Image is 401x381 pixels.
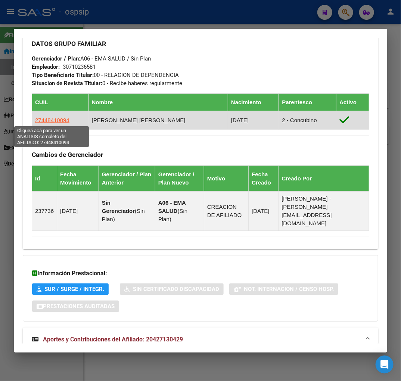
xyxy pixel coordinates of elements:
[57,165,99,191] th: Fecha Movimiento
[244,286,334,293] span: Not. Internacion / Censo Hosp.
[249,191,279,230] td: [DATE]
[32,165,57,191] th: Id
[228,93,279,111] th: Nacimiento
[32,40,369,48] h3: DATOS GRUPO FAMILIAR
[228,111,279,129] td: [DATE]
[32,80,182,87] span: 0 - Recibe haberes regularmente
[102,208,145,222] span: Sin Plan
[158,208,187,222] span: Sin Plan
[204,191,248,230] td: CREACION DE AFILIADO
[155,165,204,191] th: Gerenciador / Plan Nuevo
[99,191,155,230] td: ( )
[32,72,179,78] span: 00 - RELACION DE DEPENDENCIA
[88,111,228,129] td: [PERSON_NAME] [PERSON_NAME]
[32,80,102,87] strong: Situacion de Revista Titular:
[279,191,369,230] td: [PERSON_NAME] - [PERSON_NAME][EMAIL_ADDRESS][DOMAIN_NAME]
[279,165,369,191] th: Creado Por
[43,303,115,310] span: Prestaciones Auditadas
[102,199,135,214] strong: Sin Gerenciador
[99,165,155,191] th: Gerenciador / Plan Anterior
[23,328,378,351] mat-expansion-panel-header: Aportes y Contribuciones del Afiliado: 20427130429
[32,72,94,78] strong: Tipo Beneficiario Titular:
[32,301,119,312] button: Prestaciones Auditadas
[158,199,186,214] strong: A06 - EMA SALUD
[376,356,394,374] div: Open Intercom Messenger
[32,63,60,70] strong: Empleador:
[88,93,228,111] th: Nombre
[35,117,69,123] span: 27448410094
[32,191,57,230] td: 237736
[249,165,279,191] th: Fecha Creado
[32,55,151,62] span: A06 - EMA SALUD / Sin Plan
[32,151,369,159] h3: Cambios de Gerenciador
[32,284,109,295] button: SUR / SURGE / INTEGR.
[43,336,183,343] span: Aportes y Contribuciones del Afiliado: 20427130429
[57,191,99,230] td: [DATE]
[229,284,338,295] button: Not. Internacion / Censo Hosp.
[133,286,219,293] span: Sin Certificado Discapacidad
[336,93,369,111] th: Activo
[32,55,80,62] strong: Gerenciador / Plan:
[155,191,204,230] td: ( )
[204,165,248,191] th: Motivo
[63,63,96,71] div: 30710236581
[32,93,89,111] th: CUIL
[32,269,369,278] h3: Información Prestacional:
[120,284,224,295] button: Sin Certificado Discapacidad
[279,93,336,111] th: Parentesco
[279,111,336,129] td: 2 - Concubino
[44,286,104,293] span: SUR / SURGE / INTEGR.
